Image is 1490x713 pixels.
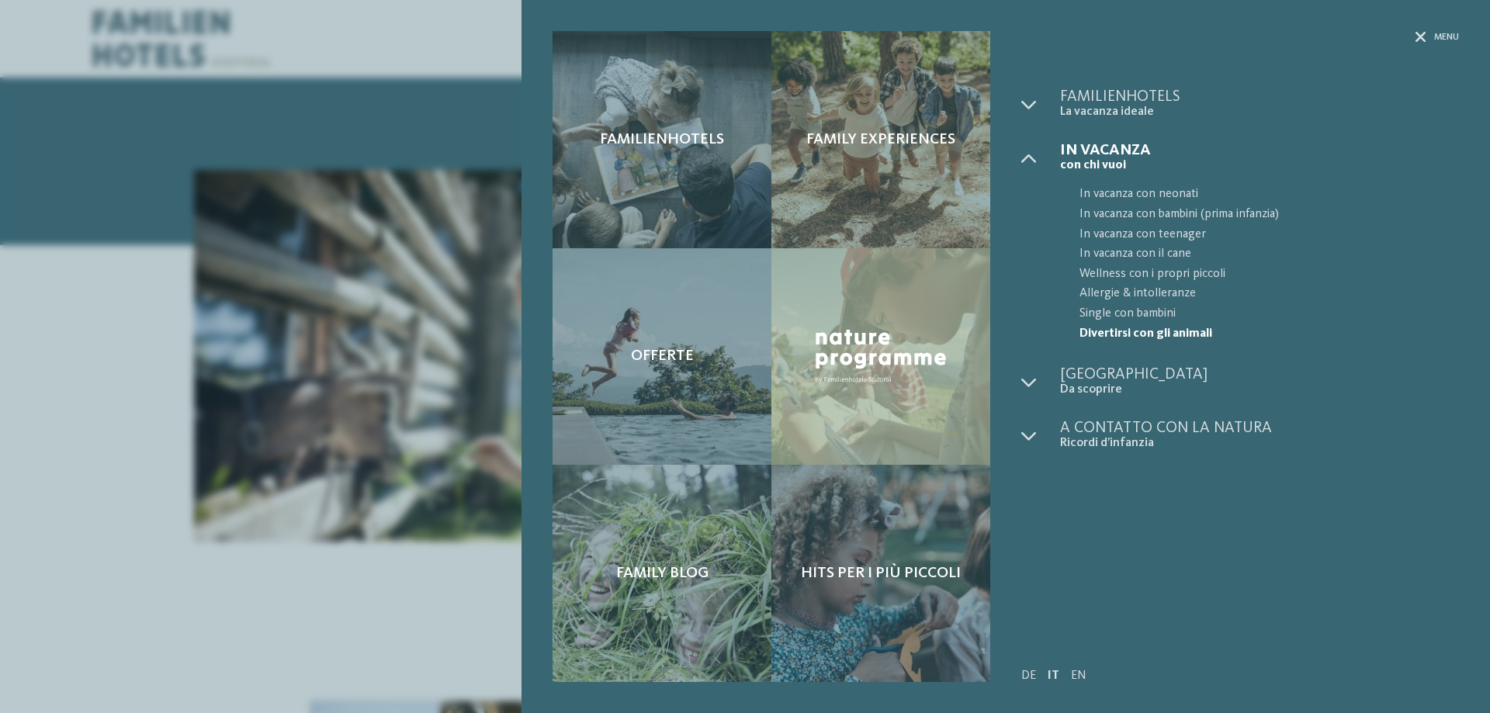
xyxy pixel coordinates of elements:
[631,347,694,365] span: Offerte
[771,465,990,682] a: Fattoria per bambini nei Familienhotel: un sogno Hits per i più piccoli
[1060,205,1459,225] a: In vacanza con bambini (prima infanzia)
[801,564,961,583] span: Hits per i più piccoli
[1060,158,1459,173] span: con chi vuoi
[771,248,990,466] a: Fattoria per bambini nei Familienhotel: un sogno Nature Programme
[1060,225,1459,245] a: In vacanza con teenager
[1060,382,1459,397] span: Da scoprire
[616,564,709,583] span: Family Blog
[1060,89,1459,105] span: Familienhotels
[1060,265,1459,285] a: Wellness con i propri piccoli
[1060,367,1459,397] a: [GEOGRAPHIC_DATA] Da scoprire
[1060,304,1459,324] a: Single con bambini
[1060,143,1459,173] a: In vacanza con chi vuoi
[1060,185,1459,205] a: In vacanza con neonati
[600,130,724,149] span: Familienhotels
[1071,670,1086,682] a: EN
[1060,421,1459,451] a: A contatto con la natura Ricordi d’infanzia
[1021,670,1036,682] a: DE
[1079,324,1459,344] span: Divertirsi con gli animali
[1079,205,1459,225] span: In vacanza con bambini (prima infanzia)
[553,248,771,466] a: Fattoria per bambini nei Familienhotel: un sogno Offerte
[1079,185,1459,205] span: In vacanza con neonati
[553,31,771,248] a: Fattoria per bambini nei Familienhotel: un sogno Familienhotels
[1079,304,1459,324] span: Single con bambini
[1060,367,1459,382] span: [GEOGRAPHIC_DATA]
[1060,421,1459,436] span: A contatto con la natura
[1060,105,1459,119] span: La vacanza ideale
[806,130,955,149] span: Family experiences
[1060,324,1459,344] a: Divertirsi con gli animali
[1060,89,1459,119] a: Familienhotels La vacanza ideale
[553,465,771,682] a: Fattoria per bambini nei Familienhotel: un sogno Family Blog
[810,324,951,388] img: Nature Programme
[1060,244,1459,265] a: In vacanza con il cane
[1060,284,1459,304] a: Allergie & intolleranze
[1060,143,1459,158] span: In vacanza
[1079,265,1459,285] span: Wellness con i propri piccoli
[1434,31,1459,44] span: Menu
[1048,670,1059,682] a: IT
[1060,436,1459,451] span: Ricordi d’infanzia
[1079,284,1459,304] span: Allergie & intolleranze
[1079,225,1459,245] span: In vacanza con teenager
[1079,244,1459,265] span: In vacanza con il cane
[771,31,990,248] a: Fattoria per bambini nei Familienhotel: un sogno Family experiences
